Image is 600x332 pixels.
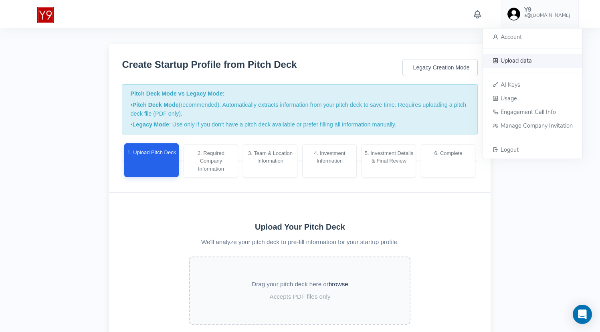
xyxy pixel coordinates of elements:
button: browse [329,280,348,289]
p: Drag your pitch deck here or [203,280,397,289]
img: user-image [507,8,520,20]
span: Usage [501,94,517,102]
strong: Pitch Deck Mode [133,102,179,108]
div: 6. Complete [421,144,475,178]
a: Legacy Creation Mode [402,59,478,76]
div: 3. Team & Location Information [243,144,297,178]
span: Engagement Call Info [501,108,556,116]
span: Account [501,33,522,41]
strong: Pitch Deck Mode vs Legacy Mode: [130,90,224,97]
p: We'll analyze your pitch deck to pre-fill information for your startup profile. [189,238,410,247]
span: Logout [501,145,519,153]
p: • (recommended): Automatically extracts information from your pitch deck to save time. Requires u... [130,101,469,118]
span: AI Keys [501,80,520,88]
h5: Y9 [524,6,570,13]
a: Account [483,30,582,44]
a: Logout [483,143,582,157]
span: Manage Company Invitation [501,122,573,130]
a: Upload data [483,54,582,67]
p: • : Use only if you don't have a pitch deck available or prefer filling all information manually. [130,120,469,129]
strong: Legacy Mode [133,121,169,128]
h3: Create Startup Profile from Pitch Deck [122,59,297,70]
h6: a@[DOMAIN_NAME] [524,13,570,18]
a: AI Keys [483,78,582,92]
div: Open Intercom Messenger [573,305,592,324]
h4: Upload Your Pitch Deck [189,222,410,231]
div: 2. Required Company Information [184,144,238,178]
span: Upload data [501,57,532,65]
div: 4. Investment Information [302,144,357,178]
a: Usage [483,92,582,105]
a: Engagement Call Info [483,105,582,119]
p: Accepts PDF files only [203,292,397,301]
a: Manage Company Invitation [483,119,582,132]
div: 1. Upload Pitch Deck [124,143,179,177]
div: 5. Investment Details & Final Review [362,144,416,178]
